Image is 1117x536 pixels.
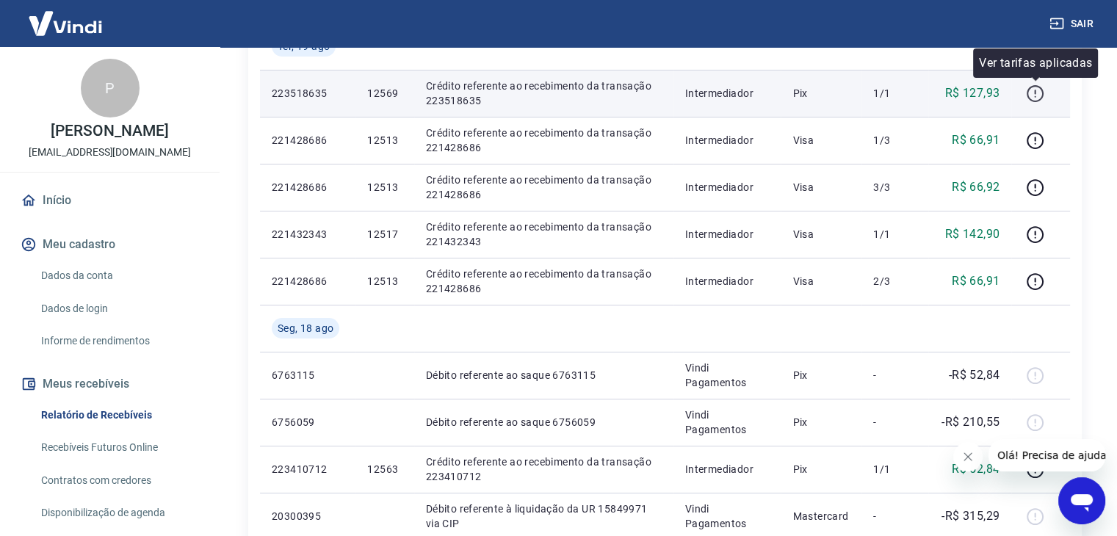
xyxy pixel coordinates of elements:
p: Visa [792,227,850,242]
button: Meu cadastro [18,228,202,261]
p: 12517 [367,227,402,242]
p: Mastercard [792,509,850,524]
p: R$ 127,93 [945,84,1000,102]
p: Crédito referente ao recebimento da transação 221428686 [426,173,662,202]
p: Débito referente ao saque 6756059 [426,415,662,430]
p: Débito referente à liquidação da UR 15849971 via CIP [426,501,662,531]
p: 6756059 [272,415,344,430]
p: Pix [792,415,850,430]
p: 12569 [367,86,402,101]
a: Recebíveis Futuros Online [35,432,202,463]
p: 12513 [367,180,402,195]
p: - [873,368,917,383]
p: Pix [792,86,850,101]
p: Crédito referente ao recebimento da transação 223518635 [426,79,662,108]
p: Intermediador [685,133,770,148]
p: Intermediador [685,227,770,242]
p: Ver tarifas aplicadas [979,54,1092,72]
span: Olá! Precisa de ajuda? [9,10,123,22]
p: R$ 66,91 [952,272,999,290]
p: Crédito referente ao recebimento da transação 221428686 [426,267,662,296]
p: [PERSON_NAME] [51,123,168,139]
p: 3/3 [873,180,917,195]
a: Dados de login [35,294,202,324]
p: Visa [792,274,850,289]
a: Contratos com credores [35,466,202,496]
p: Crédito referente ao recebimento da transação 221432343 [426,220,662,249]
p: 12513 [367,274,402,289]
span: Seg, 18 ago [278,321,333,336]
a: Disponibilização de agenda [35,498,202,528]
p: -R$ 210,55 [941,413,999,431]
a: Informe de rendimentos [35,326,202,356]
p: Pix [792,368,850,383]
p: -R$ 315,29 [941,507,999,525]
p: 221428686 [272,133,344,148]
p: 1/1 [873,86,917,101]
p: Visa [792,180,850,195]
p: R$ 66,91 [952,131,999,149]
p: Intermediador [685,86,770,101]
p: R$ 52,84 [952,460,999,478]
p: - [873,509,917,524]
p: 20300395 [272,509,344,524]
p: 223410712 [272,462,344,477]
p: 2/3 [873,274,917,289]
p: Vindi Pagamentos [685,501,770,531]
iframe: Fechar mensagem [953,442,983,471]
p: 1/1 [873,462,917,477]
p: 223518635 [272,86,344,101]
button: Meus recebíveis [18,368,202,400]
a: Início [18,184,202,217]
p: 1/3 [873,133,917,148]
iframe: Mensagem da empresa [988,439,1105,471]
p: R$ 142,90 [945,225,1000,243]
p: 12513 [367,133,402,148]
p: Crédito referente ao recebimento da transação 223410712 [426,454,662,484]
p: Débito referente ao saque 6763115 [426,368,662,383]
p: 1/1 [873,227,917,242]
p: 6763115 [272,368,344,383]
p: Visa [792,133,850,148]
img: Vindi [18,1,113,46]
p: -R$ 52,84 [949,366,1000,384]
p: Vindi Pagamentos [685,361,770,390]
p: Intermediador [685,274,770,289]
p: Intermediador [685,462,770,477]
p: 221428686 [272,274,344,289]
div: P [81,59,140,117]
p: Pix [792,462,850,477]
p: Crédito referente ao recebimento da transação 221428686 [426,126,662,155]
p: Intermediador [685,180,770,195]
p: Vindi Pagamentos [685,408,770,437]
p: 221432343 [272,227,344,242]
p: - [873,415,917,430]
a: Dados da conta [35,261,202,291]
p: 221428686 [272,180,344,195]
iframe: Botão para abrir a janela de mensagens [1058,477,1105,524]
button: Sair [1046,10,1099,37]
a: Relatório de Recebíveis [35,400,202,430]
p: 12563 [367,462,402,477]
p: [EMAIL_ADDRESS][DOMAIN_NAME] [29,145,191,160]
p: R$ 66,92 [952,178,999,196]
